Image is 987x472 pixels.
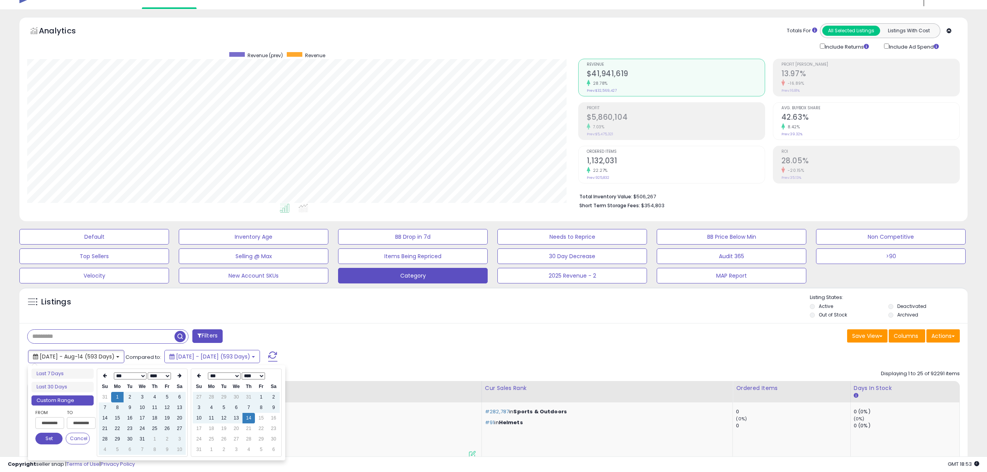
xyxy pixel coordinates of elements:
[497,248,647,264] button: 30 Day Decrease
[111,423,124,434] td: 22
[785,124,800,130] small: 8.42%
[787,27,817,35] div: Totals For
[230,392,242,402] td: 30
[230,423,242,434] td: 20
[40,353,115,360] span: [DATE] - Aug-14 (593 Days)
[854,416,865,422] small: (0%)
[35,433,63,444] button: Set
[99,402,111,413] td: 7
[101,460,135,468] a: Privacy Policy
[218,434,230,444] td: 26
[124,423,136,434] td: 23
[255,413,267,423] td: 15
[338,268,488,283] button: Category
[148,444,161,455] td: 8
[242,381,255,392] th: Th
[587,69,765,80] h2: $41,941,619
[242,444,255,455] td: 4
[497,229,647,245] button: Needs to Reprice
[19,268,169,283] button: Velocity
[148,413,161,423] td: 18
[218,444,230,455] td: 2
[28,350,124,363] button: [DATE] - Aug-14 (593 Days)
[124,402,136,413] td: 9
[173,444,186,455] td: 10
[136,402,148,413] td: 10
[205,381,218,392] th: Mo
[205,423,218,434] td: 18
[161,402,173,413] td: 12
[173,402,186,413] td: 13
[587,113,765,123] h2: $5,860,104
[785,80,804,86] small: -16.89%
[579,202,640,209] b: Short Term Storage Fees:
[192,329,223,343] button: Filters
[136,434,148,444] td: 31
[781,156,959,167] h2: 28.05%
[99,444,111,455] td: 4
[267,381,280,392] th: Sa
[179,248,328,264] button: Selling @ Max
[205,434,218,444] td: 25
[587,132,613,136] small: Prev: $5,475,321
[878,42,951,51] div: Include Ad Spend
[99,381,111,392] th: Su
[255,434,267,444] td: 29
[179,268,328,283] button: New Account SKUs
[111,434,124,444] td: 29
[230,413,242,423] td: 13
[136,392,148,402] td: 3
[854,422,959,429] div: 0 (0%)
[657,268,806,283] button: MAP Report
[590,124,605,130] small: 7.03%
[255,392,267,402] td: 1
[205,413,218,423] td: 11
[148,434,161,444] td: 1
[193,413,205,423] td: 10
[948,460,979,468] span: 2025-08-14 18:53 GMT
[248,52,283,59] span: Revenue (prev)
[193,423,205,434] td: 17
[881,370,960,378] div: Displaying 1 to 25 of 92291 items
[193,381,205,392] th: Su
[587,150,765,154] span: Ordered Items
[148,392,161,402] td: 4
[111,392,124,402] td: 1
[148,423,161,434] td: 25
[136,413,148,423] td: 17
[173,392,186,402] td: 6
[230,402,242,413] td: 6
[657,229,806,245] button: BB Price Below Min
[8,461,135,468] div: seller snap | |
[124,434,136,444] td: 30
[816,229,966,245] button: Non Competitive
[19,248,169,264] button: Top Sellers
[173,423,186,434] td: 27
[889,329,925,343] button: Columns
[819,303,833,309] label: Active
[819,311,847,318] label: Out of Stock
[781,150,959,154] span: ROI
[255,402,267,413] td: 8
[179,229,328,245] button: Inventory Age
[136,444,148,455] td: 7
[161,444,173,455] td: 9
[161,381,173,392] th: Fr
[124,413,136,423] td: 16
[111,413,124,423] td: 15
[193,392,205,402] td: 27
[161,413,173,423] td: 19
[99,423,111,434] td: 21
[485,408,509,415] span: #282,787
[218,413,230,423] td: 12
[854,392,858,399] small: Days In Stock.
[111,381,124,392] th: Mo
[173,413,186,423] td: 20
[126,353,161,361] span: Compared to:
[587,88,617,93] small: Prev: $32,569,427
[657,248,806,264] button: Audit 365
[894,332,918,340] span: Columns
[781,63,959,67] span: Profit [PERSON_NAME]
[124,444,136,455] td: 6
[99,434,111,444] td: 28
